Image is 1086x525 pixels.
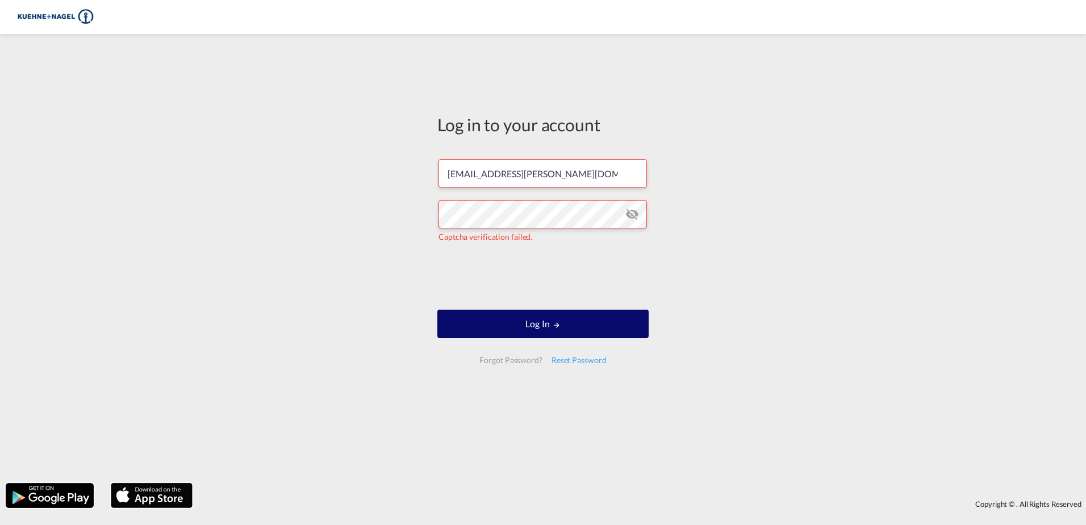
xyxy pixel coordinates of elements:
iframe: reCAPTCHA [457,254,629,298]
input: Enter email/phone number [438,159,647,188]
span: Captcha verification failed. [438,232,532,241]
img: apple.png [110,482,194,509]
img: google.png [5,482,95,509]
img: 36441310f41511efafde313da40ec4a4.png [17,5,94,30]
div: Copyright © . All Rights Reserved [198,494,1086,514]
div: Log in to your account [437,113,649,136]
button: LOGIN [437,310,649,338]
div: Forgot Password? [475,350,546,370]
md-icon: icon-eye-off [625,207,639,221]
div: Reset Password [547,350,611,370]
